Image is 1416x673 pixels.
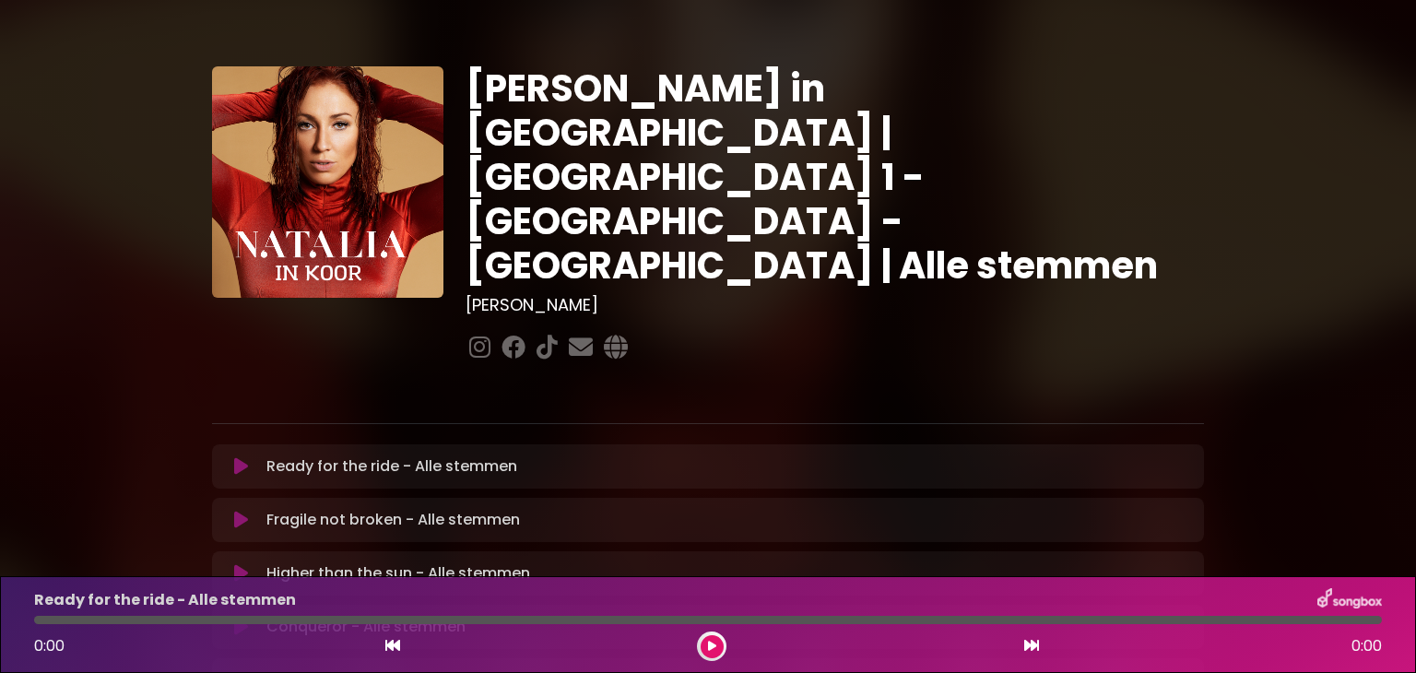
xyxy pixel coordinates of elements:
[466,66,1204,288] h1: [PERSON_NAME] in [GEOGRAPHIC_DATA] | [GEOGRAPHIC_DATA] 1 - [GEOGRAPHIC_DATA] - [GEOGRAPHIC_DATA] ...
[34,589,296,611] p: Ready for the ride - Alle stemmen
[266,509,520,531] p: Fragile not broken - Alle stemmen
[266,562,530,584] p: Higher than the sun - Alle stemmen
[466,295,1204,315] h3: [PERSON_NAME]
[212,66,443,298] img: YTVS25JmS9CLUqXqkEhs
[1351,635,1382,657] span: 0:00
[1317,588,1382,612] img: songbox-logo-white.png
[266,455,517,478] p: Ready for the ride - Alle stemmen
[34,635,65,656] span: 0:00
